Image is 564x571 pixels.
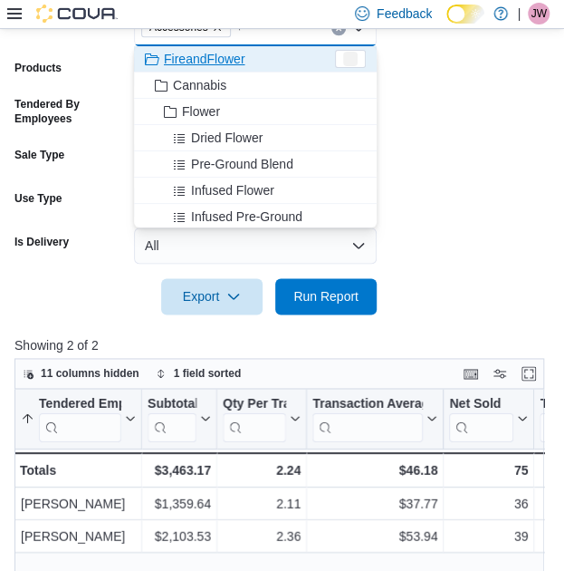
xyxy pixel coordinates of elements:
[41,366,139,381] span: 11 columns hidden
[39,395,121,441] div: Tendered Employee
[148,395,211,441] button: Subtotal
[39,395,121,412] div: Tendered Employee
[223,395,301,441] button: Qty Per Transaction
[517,3,521,24] p: |
[134,99,377,125] button: Flower
[14,148,64,162] label: Sale Type
[148,526,211,547] div: $2,103.53
[191,155,293,173] span: Pre-Ground Blend
[223,493,301,515] div: 2.11
[148,493,211,515] div: $1,359.64
[449,493,528,515] div: 36
[312,395,423,441] div: Transaction Average
[148,395,196,441] div: Subtotal
[449,526,528,547] div: 39
[293,287,358,305] span: Run Report
[21,395,136,441] button: Tendered Employee
[161,278,263,315] button: Export
[518,363,540,384] button: Enter fullscreen
[191,208,302,226] span: Infused Pre-Ground
[134,73,377,99] button: Cannabis
[312,493,437,515] div: $37.77
[528,3,550,24] div: Jacob Williams
[14,61,62,75] label: Products
[164,50,244,68] span: FireandFlower
[134,227,377,264] button: All
[312,395,437,441] button: Transaction Average
[134,204,377,230] button: Infused Pre-Ground
[275,278,377,315] button: Run Report
[449,395,528,441] button: Net Sold
[172,278,252,315] span: Export
[223,395,286,412] div: Qty Per Transaction
[14,235,69,249] label: Is Delivery
[223,395,286,441] div: Qty Per Transaction
[134,151,377,178] button: Pre-Ground Blend
[223,526,301,547] div: 2.36
[182,102,220,121] span: Flower
[148,395,196,412] div: Subtotal
[174,366,242,381] span: 1 field sorted
[460,363,482,384] button: Keyboard shortcuts
[449,460,528,481] div: 75
[191,129,263,147] span: Dried Flower
[14,97,127,126] label: Tendered By Employees
[489,363,511,384] button: Display options
[14,191,62,206] label: Use Type
[20,460,136,481] div: Totals
[134,178,377,204] button: Infused Flower
[173,76,226,94] span: Cannabis
[21,493,136,515] div: [PERSON_NAME]
[134,46,377,73] button: FireandFlower
[223,460,301,481] div: 2.24
[191,181,274,199] span: Infused Flower
[377,5,432,23] span: Feedback
[446,5,484,24] input: Dark Mode
[449,395,513,412] div: Net Sold
[36,5,118,23] img: Cova
[449,395,513,441] div: Net Sold
[312,460,437,481] div: $46.18
[15,363,147,384] button: 11 columns hidden
[148,460,211,481] div: $3,463.17
[312,395,423,412] div: Transaction Average
[312,526,437,547] div: $53.94
[531,3,546,24] span: JW
[134,125,377,151] button: Dried Flower
[14,336,550,354] p: Showing 2 of 2
[21,526,136,547] div: [PERSON_NAME]
[148,363,249,384] button: 1 field sorted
